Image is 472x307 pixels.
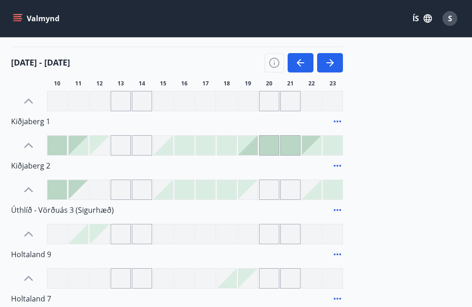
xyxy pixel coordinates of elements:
span: Úthlíð - Vörðuás 3 (Sigurhæð) [11,205,114,215]
span: 21 [287,80,294,87]
span: 11 [75,80,82,87]
span: 10 [54,80,60,87]
span: 16 [181,80,188,87]
span: 19 [245,80,251,87]
span: S [448,13,452,24]
button: S [439,7,461,30]
span: 23 [330,80,336,87]
span: Holtaland 7 [11,294,51,304]
button: ÍS [407,10,437,27]
span: 18 [224,80,230,87]
span: Kiðjaberg 2 [11,161,50,171]
span: Holtaland 9 [11,249,51,259]
span: Kiðjaberg 1 [11,116,50,126]
span: 20 [266,80,272,87]
span: 13 [118,80,124,87]
span: 22 [308,80,315,87]
span: 12 [96,80,103,87]
span: 14 [139,80,145,87]
span: 17 [202,80,209,87]
button: menu [11,10,63,27]
h4: [DATE] - [DATE] [11,56,70,68]
span: 15 [160,80,166,87]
